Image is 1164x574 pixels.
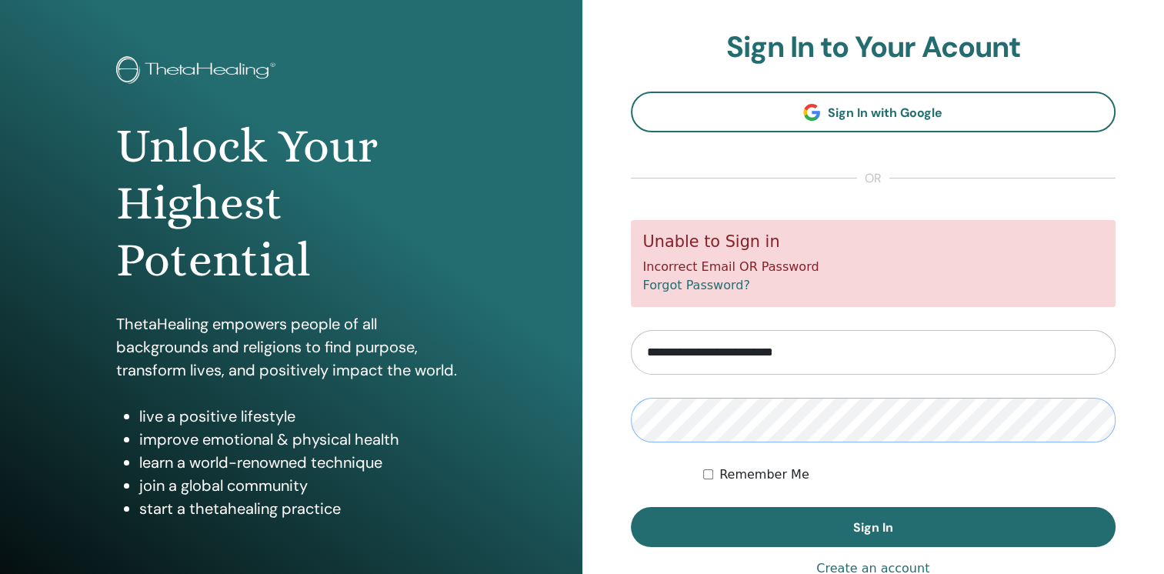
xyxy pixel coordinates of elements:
a: Forgot Password? [643,278,750,292]
span: Sign In with Google [828,105,942,121]
li: improve emotional & physical health [139,428,465,451]
li: join a global community [139,474,465,497]
p: ThetaHealing empowers people of all backgrounds and religions to find purpose, transform lives, a... [116,312,465,382]
span: Sign In [853,519,893,536]
div: Keep me authenticated indefinitely or until I manually logout [703,466,1116,484]
a: Sign In with Google [631,92,1116,132]
div: Incorrect Email OR Password [631,220,1116,307]
span: or [857,169,889,188]
li: learn a world-renowned technique [139,451,465,474]
h2: Sign In to Your Acount [631,30,1116,65]
h1: Unlock Your Highest Potential [116,118,465,289]
button: Sign In [631,507,1116,547]
h5: Unable to Sign in [643,232,1104,252]
li: live a positive lifestyle [139,405,465,428]
li: start a thetahealing practice [139,497,465,520]
label: Remember Me [719,466,809,484]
